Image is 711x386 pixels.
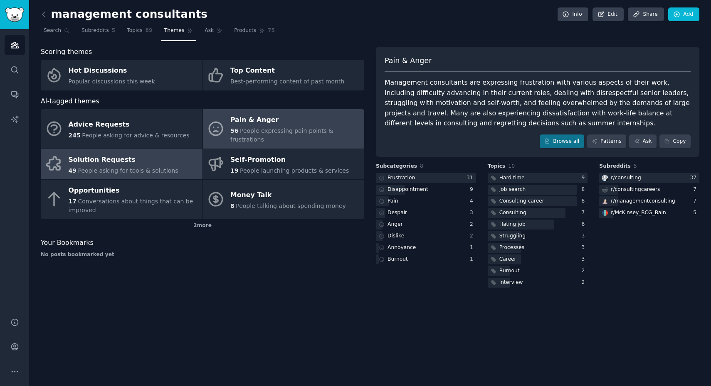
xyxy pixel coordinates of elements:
[69,198,193,213] span: Conversations about things that can be improved
[78,167,178,174] span: People asking for tools & solutions
[508,163,515,169] span: 10
[499,186,526,193] div: Job search
[388,232,404,240] div: Dislike
[230,64,344,78] div: Top Content
[79,24,118,41] a: Subreddits5
[499,221,526,228] div: Hating job
[540,134,584,149] a: Browse all
[611,174,641,182] div: r/ consulting
[470,186,476,193] div: 9
[231,24,278,41] a: Products75
[230,127,333,143] span: People expressing pain points & frustrations
[161,24,196,41] a: Themes
[376,208,476,218] a: Despair3
[376,231,476,242] a: Dislike2
[558,7,588,22] a: Info
[629,134,657,149] a: Ask
[203,180,365,219] a: Money Talk8People talking about spending money
[499,256,516,263] div: Career
[582,279,588,286] div: 2
[146,27,153,34] span: 89
[388,256,408,263] div: Burnout
[202,24,225,41] a: Ask
[693,198,699,205] div: 7
[611,186,660,193] div: r/ consultingcareers
[41,60,202,90] a: Hot DiscussionsPopular discussions this week
[488,278,588,288] a: Interview2
[388,186,428,193] div: Disappointment
[499,267,520,275] div: Burnout
[599,208,699,218] a: McKinsey_BCG_Bainr/McKinsey_BCG_Bain5
[582,209,588,217] div: 7
[602,198,608,204] img: managementconsulting
[602,175,608,181] img: consulting
[388,244,416,252] div: Annoyance
[230,153,349,166] div: Self-Promotion
[611,198,675,205] div: r/ managementconsulting
[41,47,92,57] span: Scoring themes
[230,167,238,174] span: 19
[634,163,637,169] span: 5
[376,243,476,253] a: Annoyance1
[230,188,346,202] div: Money Talk
[112,27,116,34] span: 5
[69,64,155,78] div: Hot Discussions
[230,114,360,127] div: Pain & Anger
[488,231,588,242] a: Struggling3
[230,78,344,85] span: Best-performing content of past month
[376,196,476,207] a: Pain4
[41,8,207,21] h2: management consultants
[488,266,588,276] a: Burnout2
[488,254,588,265] a: Career3
[488,243,588,253] a: Processes3
[376,220,476,230] a: Anger2
[488,185,588,195] a: Job search8
[582,244,588,252] div: 3
[420,163,423,169] span: 8
[69,167,77,174] span: 49
[203,60,365,90] a: Top ContentBest-performing content of past month
[582,198,588,205] div: 8
[268,27,275,34] span: 75
[69,78,155,85] span: Popular discussions this week
[499,174,525,182] div: Hard time
[234,27,256,34] span: Products
[592,7,624,22] a: Edit
[41,251,364,259] div: No posts bookmarked yet
[5,7,24,22] img: GummySearch logo
[230,203,235,209] span: 8
[470,209,476,217] div: 3
[240,167,349,174] span: People launching products & services
[488,173,588,183] a: Hard time9
[499,232,526,240] div: Struggling
[41,180,202,219] a: Opportunities17Conversations about things that can be improved
[81,27,109,34] span: Subreddits
[611,209,666,217] div: r/ McKinsey_BCG_Bain
[203,109,365,149] a: Pain & Anger56People expressing pain points & frustrations
[41,219,364,232] div: 2 more
[376,185,476,195] a: Disappointment9
[69,118,190,131] div: Advice Requests
[41,109,202,149] a: Advice Requests245People asking for advice & resources
[488,220,588,230] a: Hating job6
[599,163,631,170] span: Subreddits
[599,173,699,183] a: consultingr/consulting37
[388,174,415,182] div: Frustration
[376,254,476,265] a: Burnout1
[388,198,398,205] div: Pain
[587,134,626,149] a: Patterns
[659,134,691,149] button: Copy
[69,153,178,166] div: Solution Requests
[470,221,476,228] div: 2
[488,163,506,170] span: Topics
[82,132,189,139] span: People asking for advice & resources
[582,256,588,263] div: 3
[236,203,346,209] span: People talking about spending money
[69,184,198,198] div: Opportunities
[499,279,523,286] div: Interview
[693,209,699,217] div: 5
[470,198,476,205] div: 4
[376,163,417,170] span: Subcategories
[470,256,476,263] div: 1
[127,27,142,34] span: Topics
